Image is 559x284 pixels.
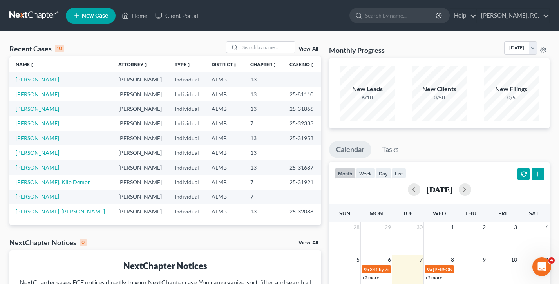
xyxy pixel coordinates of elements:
span: 30 [416,222,423,232]
span: Sun [339,210,351,217]
i: unfold_more [310,63,315,67]
td: Individual [168,145,206,160]
span: 5 [356,255,360,264]
a: +2 more [425,275,442,280]
td: [PERSON_NAME] [112,204,168,219]
td: ALMB [205,87,244,101]
a: Case Nounfold_more [289,62,315,67]
input: Search by name... [240,42,295,53]
a: Tasks [375,141,406,158]
i: unfold_more [272,63,277,67]
span: Sat [529,210,539,217]
span: Tue [403,210,413,217]
span: Wed [433,210,446,217]
a: [PERSON_NAME] [16,164,59,171]
span: 1 [450,222,455,232]
span: 6 [387,255,392,264]
td: ALMB [205,160,244,175]
span: Mon [369,210,383,217]
td: [PERSON_NAME] [112,87,168,101]
td: [PERSON_NAME] [112,160,168,175]
td: Individual [168,175,206,189]
div: 0/50 [412,94,467,101]
button: week [356,168,375,179]
td: 13 [244,131,284,145]
a: Help [450,9,476,23]
div: 6/10 [340,94,395,101]
span: 7 [419,255,423,264]
input: Search by name... [365,8,437,23]
div: Recent Cases [9,44,64,53]
span: 9a [364,266,369,272]
td: 7 [244,175,284,189]
td: Individual [168,87,206,101]
td: ALMB [205,72,244,87]
div: New Clients [412,85,467,94]
a: View All [298,46,318,52]
iframe: Intercom live chat [532,257,551,276]
td: Individual [168,131,206,145]
a: Attorneyunfold_more [118,62,148,67]
td: Individual [168,116,206,131]
a: [PERSON_NAME] [16,120,59,127]
button: list [391,168,406,179]
i: unfold_more [233,63,237,67]
span: New Case [82,13,108,19]
td: ALMB [205,145,244,160]
td: Individual [168,160,206,175]
a: Typeunfold_more [175,62,191,67]
td: [PERSON_NAME] [112,145,168,160]
td: Individual [168,190,206,204]
td: ALMB [205,131,244,145]
td: 25-31687 [283,160,321,175]
td: [PERSON_NAME] [112,190,168,204]
span: 9 [482,255,487,264]
td: ALMB [205,101,244,116]
i: unfold_more [186,63,191,67]
span: 9a [427,266,432,272]
span: 4 [545,222,550,232]
span: 3 [513,222,518,232]
div: 10 [55,45,64,52]
td: 7 [244,190,284,204]
a: [PERSON_NAME] [16,76,59,83]
span: Thu [465,210,476,217]
a: [PERSON_NAME] [16,105,59,112]
a: [PERSON_NAME], P.C. [477,9,549,23]
a: +2 more [362,275,379,280]
td: [PERSON_NAME] [112,101,168,116]
a: [PERSON_NAME] [16,193,59,200]
div: 0/5 [484,94,539,101]
td: 25-81110 [283,87,321,101]
div: New Filings [484,85,539,94]
span: 8 [450,255,455,264]
span: 4 [548,257,555,264]
td: 13 [244,145,284,160]
span: 2 [482,222,487,232]
td: 13 [244,72,284,87]
h2: [DATE] [427,185,452,194]
td: Individual [168,204,206,219]
span: [PERSON_NAME] - 1st Time [433,266,490,272]
span: 11 [542,255,550,264]
td: Individual [168,101,206,116]
button: day [375,168,391,179]
td: [PERSON_NAME] [112,175,168,189]
a: Calendar [329,141,371,158]
td: 25-31921 [283,175,321,189]
div: New Leads [340,85,395,94]
a: [PERSON_NAME] [16,149,59,156]
span: 10 [510,255,518,264]
td: 7 [244,116,284,131]
div: 0 [80,239,87,246]
a: Chapterunfold_more [250,62,277,67]
td: 13 [244,101,284,116]
td: ALMB [205,116,244,131]
td: ALMB [205,204,244,219]
a: Nameunfold_more [16,62,34,67]
td: 25-32088 [283,204,321,219]
td: [PERSON_NAME] [112,116,168,131]
td: [PERSON_NAME] [112,72,168,87]
td: ALMB [205,190,244,204]
td: 25-31866 [283,101,321,116]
